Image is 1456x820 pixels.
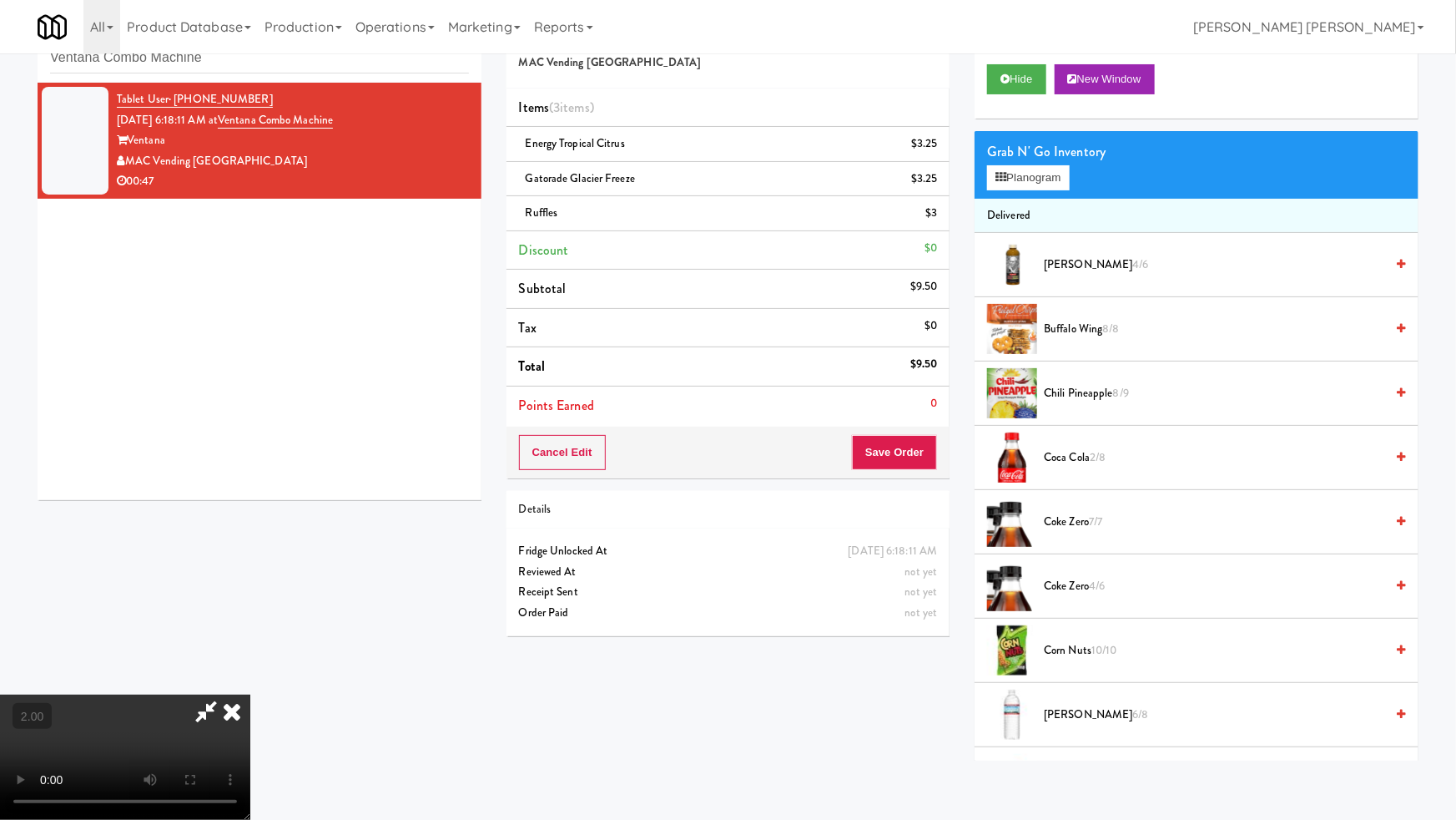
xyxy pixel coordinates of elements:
[911,169,938,190] div: $3.25
[1044,512,1385,533] span: Coke Zero
[526,205,558,220] span: Ruffles
[519,396,594,415] span: Points Earned
[1055,64,1155,94] button: New Window
[1037,705,1406,726] div: [PERSON_NAME]6/8
[905,605,938,620] span: not yet
[1103,321,1120,337] span: 8/8
[1133,706,1149,722] span: 6/8
[1037,448,1406,468] div: Coca Cola2/8
[117,91,273,108] a: Tablet User· [PHONE_NUMBER]
[1044,640,1385,661] span: Corn Nuts
[1113,385,1129,401] span: 8/9
[930,393,937,414] div: 0
[117,130,469,151] div: Ventana
[987,64,1045,94] button: Hide
[1044,319,1385,340] span: Buffalo Wing
[905,584,938,600] span: not yet
[519,603,938,624] div: Order Paid
[519,435,606,470] button: Cancel Edit
[1133,256,1149,272] span: 4/6
[911,134,938,154] div: $3.25
[519,98,594,117] span: Items
[849,541,938,562] div: [DATE] 6:18:11 AM
[852,435,937,470] button: Save Order
[218,112,333,129] a: Ventana Combo Machine
[1037,383,1406,404] div: Chili Pineapple8/9
[519,240,569,260] span: Discount
[526,170,635,186] span: Gatorade Glacier Freeze
[169,91,273,107] span: · [PHONE_NUMBER]
[50,43,469,73] input: Search vision orders
[1037,512,1406,533] div: Coke Zero7/7
[987,139,1406,165] div: Grab N' Go Inventory
[519,279,567,298] span: Subtotal
[925,203,937,224] div: $3
[975,199,1418,234] li: Delivered
[117,112,218,128] span: [DATE] 6:18:11 AM at
[1037,640,1406,661] div: Corn Nuts10/10
[1091,642,1117,658] span: 10/10
[1044,576,1385,597] span: Coke Zero
[987,165,1069,190] button: Planogram
[519,582,938,603] div: Receipt Sent
[924,316,937,337] div: $0
[117,151,469,172] div: MAC Vending [GEOGRAPHIC_DATA]
[1089,514,1102,529] span: 7/7
[519,499,938,520] div: Details
[117,171,469,192] div: 00:47
[519,318,537,337] span: Tax
[1037,319,1406,340] div: Buffalo Wing8/8
[38,13,67,42] img: Micromart
[526,135,625,151] span: Energy Tropical Citrus
[519,357,546,376] span: Total
[910,354,938,375] div: $9.50
[519,562,938,583] div: Reviewed At
[1090,449,1106,465] span: 2/8
[1089,578,1105,594] span: 4/6
[519,57,938,69] h5: MAC Vending [GEOGRAPHIC_DATA]
[1037,576,1406,597] div: Coke Zero4/6
[549,98,594,117] span: (3 )
[910,276,938,297] div: $9.50
[1044,705,1385,726] span: [PERSON_NAME]
[905,564,938,580] span: not yet
[924,238,937,259] div: $0
[560,98,590,117] ng-pluralize: items
[1037,255,1406,276] div: [PERSON_NAME]4/6
[1044,383,1385,404] span: Chili Pineapple
[38,83,481,199] li: Tablet User· [PHONE_NUMBER][DATE] 6:18:11 AM atVentana Combo MachineVentanaMAC Vending [GEOGRAPHI...
[1044,448,1385,468] span: Coca Cola
[519,541,938,562] div: Fridge Unlocked At
[1044,255,1385,276] span: [PERSON_NAME]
